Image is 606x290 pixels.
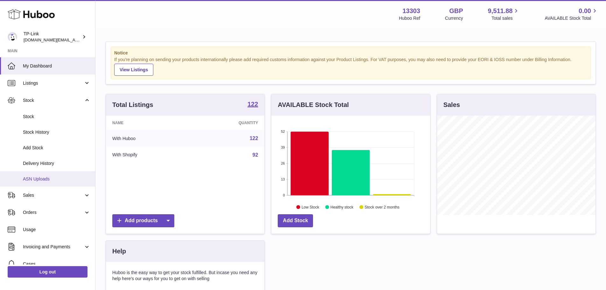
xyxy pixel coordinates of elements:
[491,15,520,21] span: Total sales
[278,214,313,227] a: Add Stock
[545,7,598,21] a: 0.00 AVAILABLE Stock Total
[112,101,153,109] h3: Total Listings
[192,116,265,130] th: Quantity
[112,247,126,256] h3: Help
[112,214,174,227] a: Add products
[247,101,258,107] strong: 122
[106,147,192,163] td: With Shopify
[399,15,420,21] div: Huboo Ref
[545,15,598,21] span: AVAILABLE Stock Total
[579,7,591,15] span: 0.00
[106,130,192,147] td: With Huboo
[23,145,90,151] span: Add Stock
[114,64,153,76] a: View Listings
[402,7,420,15] strong: 13303
[106,116,192,130] th: Name
[112,270,258,282] p: Huboo is the easy way to get your stock fulfilled. But incase you need any help here's our ways f...
[23,129,90,135] span: Stock History
[23,192,84,198] span: Sales
[283,193,285,197] text: 0
[281,177,285,181] text: 13
[23,97,84,103] span: Stock
[443,101,460,109] h3: Sales
[23,63,90,69] span: My Dashboard
[488,7,513,15] span: 9,511.88
[24,31,81,43] div: TP-Link
[8,266,87,278] a: Log out
[365,205,400,209] text: Stock over 2 months
[23,261,90,267] span: Cases
[281,145,285,149] text: 39
[253,152,258,158] a: 92
[23,244,84,250] span: Invoicing and Payments
[247,101,258,109] a: 122
[114,50,587,56] strong: Notice
[23,114,90,120] span: Stock
[24,37,127,42] span: [DOMAIN_NAME][EMAIL_ADDRESS][DOMAIN_NAME]
[302,205,319,209] text: Low Stock
[331,205,354,209] text: Healthy stock
[250,136,258,141] a: 122
[278,101,349,109] h3: AVAILABLE Stock Total
[23,80,84,86] span: Listings
[23,227,90,233] span: Usage
[114,57,587,76] div: If you're planning on sending your products internationally please add required customs informati...
[281,161,285,165] text: 26
[445,15,463,21] div: Currency
[488,7,520,21] a: 9,511.88 Total sales
[8,32,17,42] img: purchase.uk@tp-link.com
[23,160,90,166] span: Delivery History
[23,176,90,182] span: ASN Uploads
[23,209,84,216] span: Orders
[281,130,285,133] text: 52
[449,7,463,15] strong: GBP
